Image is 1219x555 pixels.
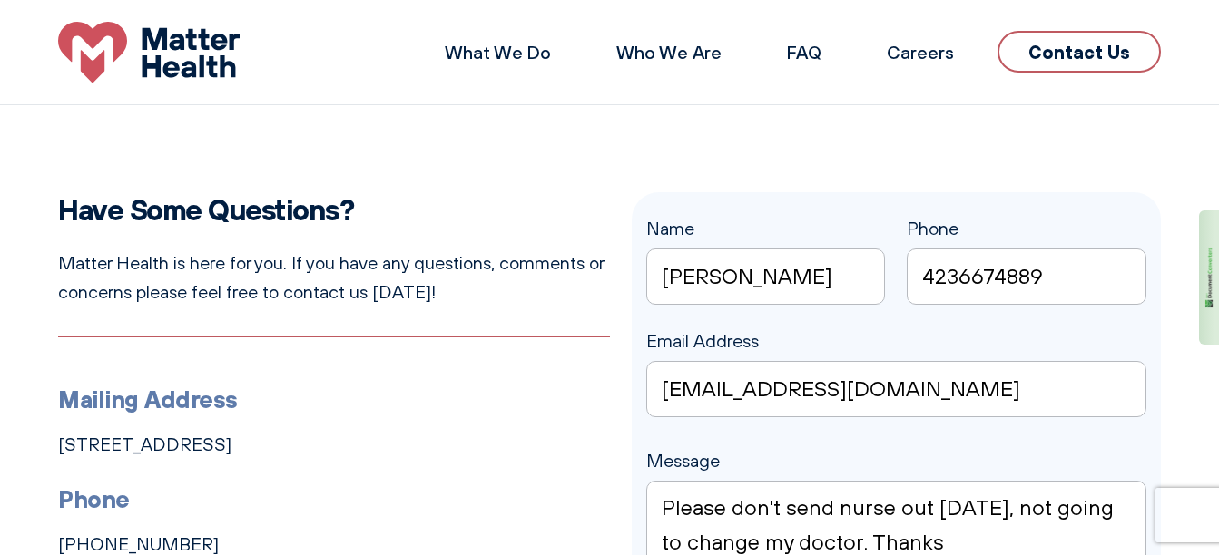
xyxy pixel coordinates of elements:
a: [PHONE_NUMBER] [58,533,219,555]
h3: Mailing Address [58,381,610,419]
h3: Phone [58,481,610,519]
label: Phone [907,218,1146,283]
img: 1EdhxLVo1YiRZ3Z8BN9RqzlQoUKFChUqVNCHvwChSTTdtRxrrAAAAABJRU5ErkJggg== [1204,246,1214,308]
label: Email Address [646,330,1147,395]
a: Careers [887,41,954,63]
a: FAQ [787,41,821,63]
input: Name [646,248,886,305]
a: Who We Are [616,41,722,63]
label: Name [646,218,886,283]
p: Matter Health is here for you. If you have any questions, comments or concerns please feel free t... [58,248,610,307]
a: Contact Us [998,31,1161,73]
input: Email Address [646,361,1147,417]
a: [STREET_ADDRESS] [58,433,231,455]
h2: Have Some Questions? [58,192,610,227]
input: Phone [907,248,1146,305]
a: What We Do [445,41,551,63]
label: Message [646,450,1147,501]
